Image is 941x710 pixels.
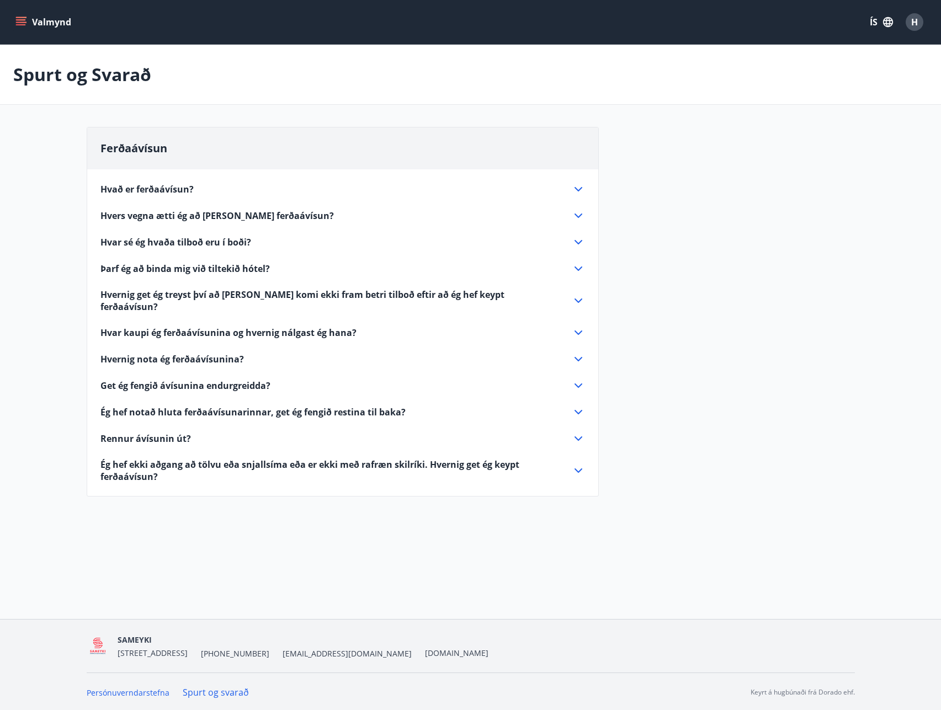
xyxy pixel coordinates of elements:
[201,648,269,659] span: [PHONE_NUMBER]
[100,289,585,313] div: Hvernig get ég treyst því að [PERSON_NAME] komi ekki fram betri tilboð eftir að ég hef keypt ferð...
[100,141,167,156] span: Ferðaávísun
[100,183,194,195] span: Hvað er ferðaávísun?
[100,289,559,313] span: Hvernig get ég treyst því að [PERSON_NAME] komi ekki fram betri tilboð eftir að ég hef keypt ferð...
[100,326,585,339] div: Hvar kaupi ég ferðaávísunina og hvernig nálgast ég hana?
[87,687,169,698] a: Persónuverndarstefna
[283,648,412,659] span: [EMAIL_ADDRESS][DOMAIN_NAME]
[183,686,249,698] a: Spurt og svarað
[864,12,899,32] button: ÍS
[751,687,855,697] p: Keyrt á hugbúnaði frá Dorado ehf.
[100,380,270,392] span: Get ég fengið ávísunina endurgreidda?
[911,16,918,28] span: H
[425,648,488,658] a: [DOMAIN_NAME]
[13,62,151,87] p: Spurt og Svarað
[100,353,585,366] div: Hvernig nota ég ferðaávísunina?
[118,648,188,658] span: [STREET_ADDRESS]
[100,432,585,445] div: Rennur ávísunin út?
[100,236,251,248] span: Hvar sé ég hvaða tilboð eru í boði?
[100,433,191,445] span: Rennur ávísunin út?
[100,263,270,275] span: Þarf ég að binda mig við tiltekið hótel?
[100,405,585,419] div: Ég hef notað hluta ferðaávísunarinnar, get ég fengið restina til baka?
[100,262,585,275] div: Þarf ég að binda mig við tiltekið hótel?
[100,353,244,365] span: Hvernig nota ég ferðaávísunina?
[100,458,585,483] div: Ég hef ekki aðgang að tölvu eða snjallsíma eða er ekki með rafræn skilríki. Hvernig get ég keypt ...
[13,12,76,32] button: menu
[118,634,152,645] span: SAMEYKI
[100,327,357,339] span: Hvar kaupi ég ferðaávísunina og hvernig nálgast ég hana?
[100,236,585,249] div: Hvar sé ég hvaða tilboð eru í boði?
[901,9,928,35] button: H
[100,406,406,418] span: Ég hef notað hluta ferðaávísunarinnar, get ég fengið restina til baka?
[100,209,585,222] div: Hvers vegna ætti ég að [PERSON_NAME] ferðaávísun?
[87,634,109,658] img: 5QO2FORUuMeaEQbdwbcTl28EtwdGrpJ2a0ZOehIg.png
[100,210,334,222] span: Hvers vegna ætti ég að [PERSON_NAME] ferðaávísun?
[100,458,559,483] span: Ég hef ekki aðgang að tölvu eða snjallsíma eða er ekki með rafræn skilríki. Hvernig get ég keypt ...
[100,379,585,392] div: Get ég fengið ávísunina endurgreidda?
[100,183,585,196] div: Hvað er ferðaávísun?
